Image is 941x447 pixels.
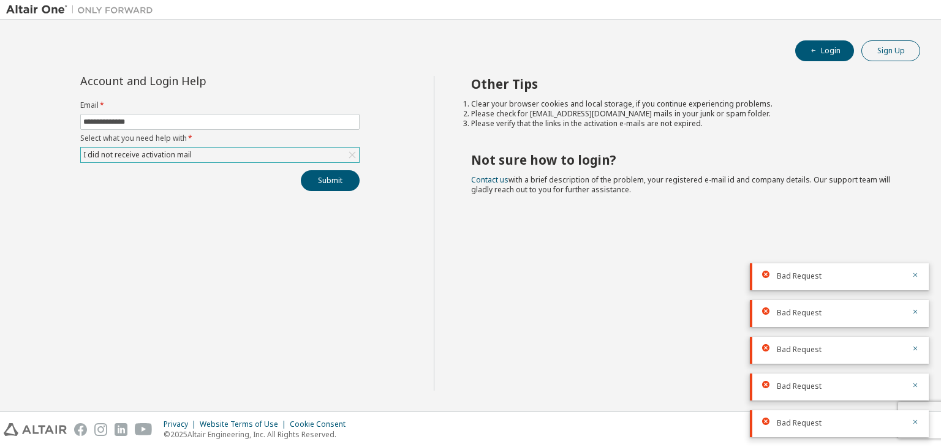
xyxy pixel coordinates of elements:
li: Please verify that the links in the activation e-mails are not expired. [471,119,899,129]
img: linkedin.svg [115,423,127,436]
button: Submit [301,170,360,191]
a: Contact us [471,175,508,185]
span: Bad Request [777,418,822,428]
label: Email [80,100,360,110]
button: Login [795,40,854,61]
div: Website Terms of Use [200,419,290,429]
img: altair_logo.svg [4,423,67,436]
div: Account and Login Help [80,76,304,86]
div: I did not receive activation mail [81,148,194,162]
div: Privacy [164,419,200,429]
img: facebook.svg [74,423,87,436]
li: Please check for [EMAIL_ADDRESS][DOMAIN_NAME] mails in your junk or spam folder. [471,109,899,119]
img: youtube.svg [135,423,153,436]
label: Select what you need help with [80,133,360,143]
p: © 2025 Altair Engineering, Inc. All Rights Reserved. [164,429,353,440]
img: instagram.svg [94,423,107,436]
span: Bad Request [777,345,822,355]
span: with a brief description of the problem, your registered e-mail id and company details. Our suppo... [471,175,890,195]
span: Bad Request [777,381,822,391]
img: Altair One [6,4,159,16]
span: Bad Request [777,271,822,281]
span: Bad Request [777,308,822,318]
div: I did not receive activation mail [81,148,359,162]
button: Sign Up [861,40,920,61]
h2: Not sure how to login? [471,152,899,168]
h2: Other Tips [471,76,899,92]
li: Clear your browser cookies and local storage, if you continue experiencing problems. [471,99,899,109]
div: Cookie Consent [290,419,353,429]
